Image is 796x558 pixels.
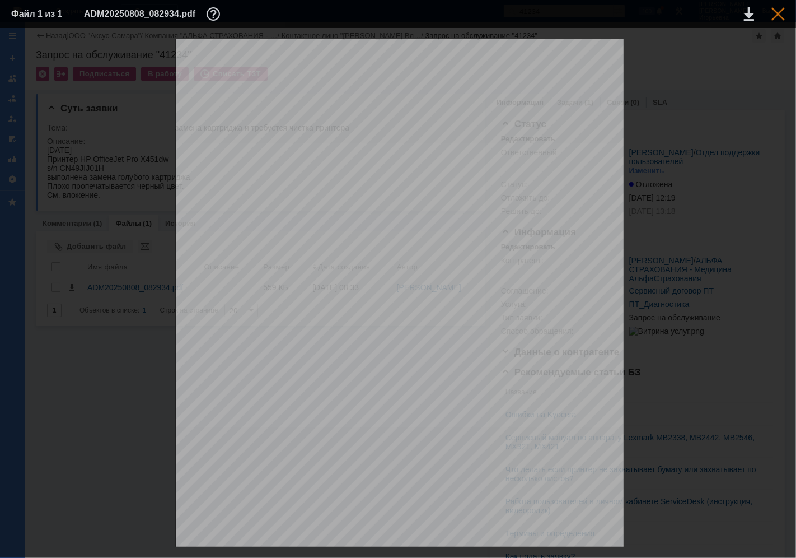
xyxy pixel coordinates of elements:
[744,7,754,21] div: Скачать файл
[207,7,223,21] div: Дополнительная информация о файле (F11)
[84,7,223,21] div: ADM20250808_082934.pdf
[771,7,785,21] div: Закрыть окно (Esc)
[11,10,67,18] div: Файл 1 из 1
